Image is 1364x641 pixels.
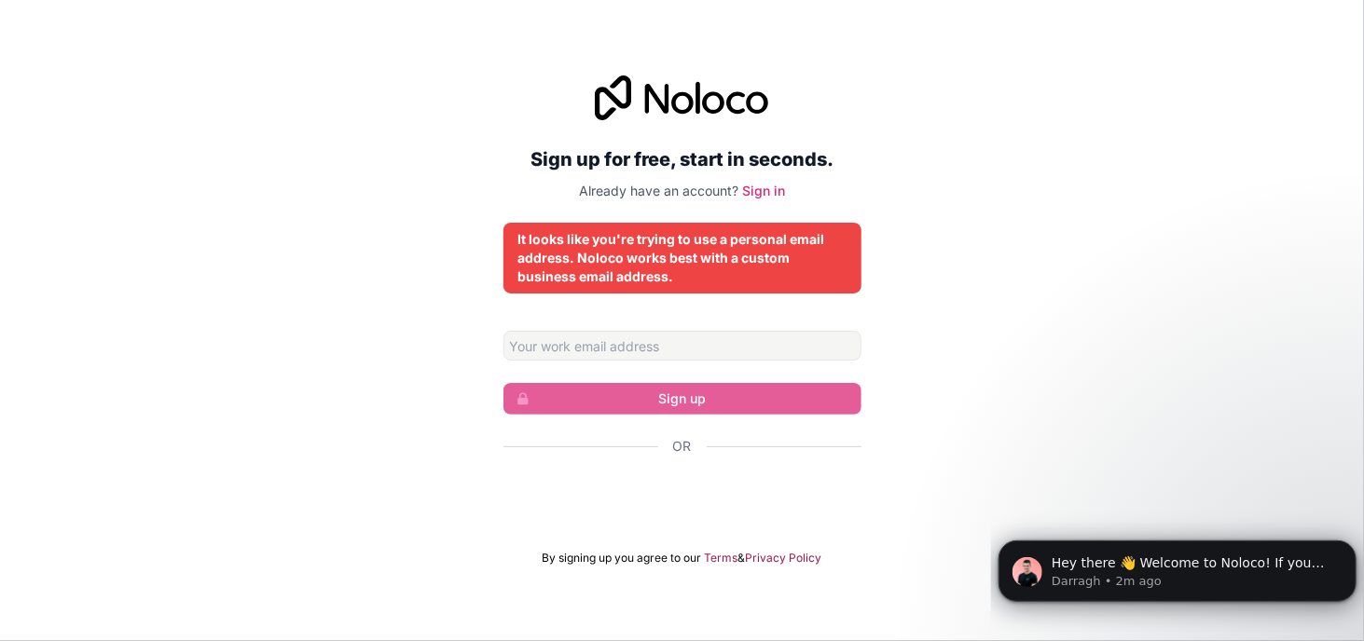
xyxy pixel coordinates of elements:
span: By signing up you agree to our [543,551,702,566]
a: Terms [705,551,738,566]
span: Or [673,437,692,456]
button: Sign up [503,383,861,415]
span: Already have an account? [579,183,738,198]
a: Privacy Policy [746,551,822,566]
span: & [738,551,746,566]
div: It looks like you're trying to use a personal email address. Noloco works best with a custom busi... [518,230,847,286]
a: Sign in [742,183,785,198]
iframe: Intercom notifications message [991,501,1364,632]
iframe: Sign in with Google Button [494,476,871,517]
h2: Sign up for free, start in seconds. [503,143,861,176]
input: Email address [503,331,861,361]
